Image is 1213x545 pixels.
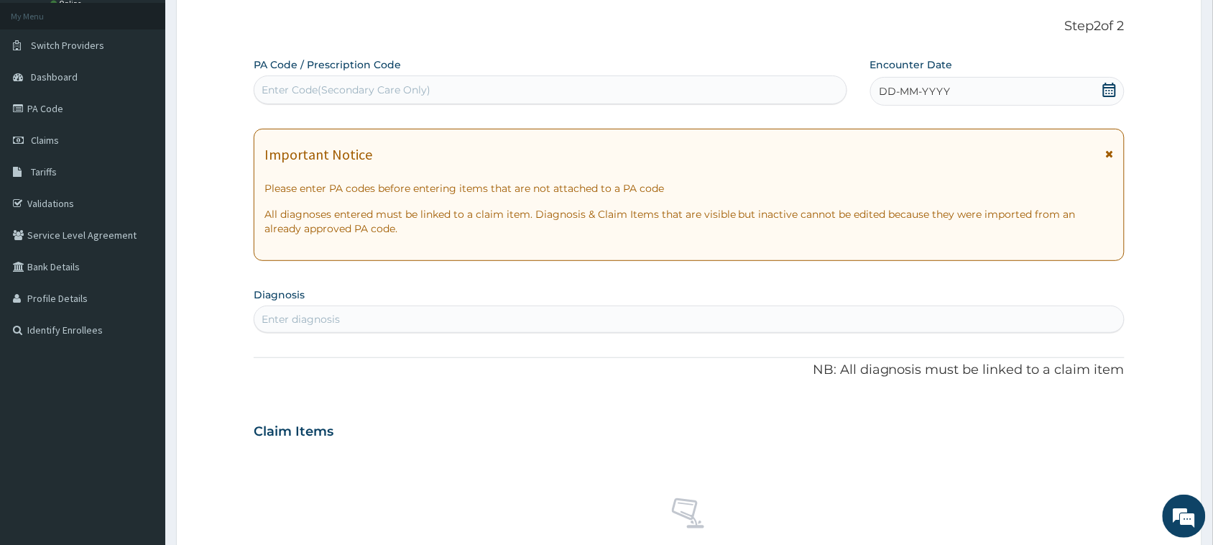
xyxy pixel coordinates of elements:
[254,288,305,302] label: Diagnosis
[870,58,953,72] label: Encounter Date
[31,70,78,83] span: Dashboard
[254,424,333,440] h3: Claim Items
[7,393,274,443] textarea: Type your message and hit 'Enter'
[31,134,59,147] span: Claims
[880,84,951,99] span: DD-MM-YYYY
[262,312,340,326] div: Enter diagnosis
[262,83,430,97] div: Enter Code(Secondary Care Only)
[254,19,1125,35] p: Step 2 of 2
[31,39,104,52] span: Switch Providers
[264,147,372,162] h1: Important Notice
[83,181,198,326] span: We're online!
[75,81,241,99] div: Chat with us now
[27,72,58,108] img: d_794563401_company_1708531726252_794563401
[31,165,57,178] span: Tariffs
[254,361,1125,380] p: NB: All diagnosis must be linked to a claim item
[264,207,1114,236] p: All diagnoses entered must be linked to a claim item. Diagnosis & Claim Items that are visible bu...
[254,58,401,72] label: PA Code / Prescription Code
[236,7,270,42] div: Minimize live chat window
[264,181,1114,196] p: Please enter PA codes before entering items that are not attached to a PA code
